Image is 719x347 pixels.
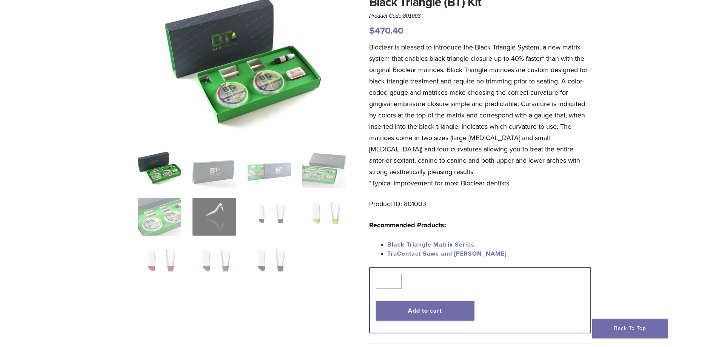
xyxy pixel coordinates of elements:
img: Black Triangle (BT) Kit - Image 9 [138,245,181,283]
a: TruContact Saws and [PERSON_NAME] [387,250,507,258]
img: Black Triangle (BT) Kit - Image 4 [302,150,346,188]
img: Black Triangle (BT) Kit - Image 11 [248,245,291,283]
img: Black Triangle (BT) Kit - Image 8 [302,198,346,236]
span: 801003 [403,13,421,19]
strong: Recommended Products: [369,221,446,229]
span: Product Code: [369,13,420,19]
button: Add to cart [376,301,474,321]
img: Black Triangle (BT) Kit - Image 10 [192,245,236,283]
img: Intro-Black-Triangle-Kit-6-Copy-e1548792917662-324x324.jpg [138,150,181,188]
img: Black Triangle (BT) Kit - Image 3 [248,150,291,188]
img: Black Triangle (BT) Kit - Image 6 [192,198,236,236]
img: Black Triangle (BT) Kit - Image 2 [192,150,236,188]
img: Black Triangle (BT) Kit - Image 7 [248,198,291,236]
p: Bioclear is pleased to introduce the Black Triangle System, a new matrix system that enables blac... [369,42,591,189]
img: Black Triangle (BT) Kit - Image 5 [138,198,181,236]
span: $ [369,25,375,36]
p: Product ID: 801003 [369,198,591,210]
bdi: 470.40 [369,25,403,36]
a: Black Triangle Matrix Series [387,241,474,248]
a: Back To Top [592,319,668,338]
